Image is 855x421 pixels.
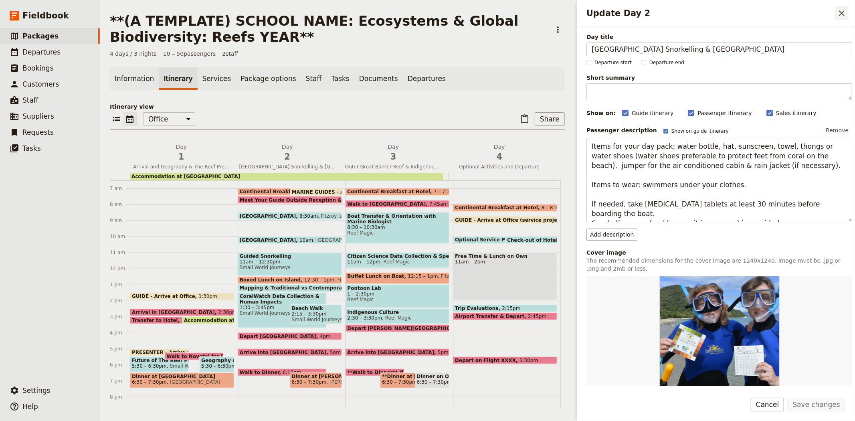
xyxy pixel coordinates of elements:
[165,352,224,360] div: Walk to Novotel for Presentation & Dinner
[110,265,130,272] div: 12 pm
[110,217,130,224] div: 9 am
[346,324,450,332] div: Depart [PERSON_NAME][GEOGRAPHIC_DATA]
[110,249,130,256] div: 11 am
[455,237,687,243] span: Optional Service Project, Eco-Organic Banana Farm or Aboriginal Culture Experience
[292,306,340,311] span: Beach Walk
[429,201,448,206] span: 7:45am
[22,32,59,40] span: Packages
[346,284,450,308] div: Pontoon Lab1 – 2:30pmReef Magic
[238,236,342,244] div: [GEOGRAPHIC_DATA]10am[GEOGRAPHIC_DATA]
[453,204,557,212] div: Continental Breakfast at Hotel8 – 8:30am
[22,10,69,22] span: Fieldbook
[238,188,326,196] div: Continental Breakfast at Hotel7 – 7:30am
[132,374,232,379] span: Dinner at [GEOGRAPHIC_DATA]
[199,293,217,299] span: 1:30pm
[130,172,554,180] div: Accommodation at [GEOGRAPHIC_DATA]
[130,308,234,316] div: Arrival in [GEOGRAPHIC_DATA]2:30pm
[453,252,557,300] div: Free Time & Lunch on Own11am – 2pm
[348,291,448,297] span: 1 – 2:30pm
[181,318,192,323] span: 3pm
[184,318,296,323] span: Accommodation at [GEOGRAPHIC_DATA]
[346,252,450,268] div: Citizen Science Data Collection & Species & Predator Identification11am – 12pmReef Magic
[238,332,342,340] div: Depart [GEOGRAPHIC_DATA]4pm
[110,362,130,368] div: 6 pm
[240,350,330,355] span: Arrive into [GEOGRAPHIC_DATA]
[240,310,324,316] span: Small World Journeys
[528,314,546,319] span: 2:45pm
[326,67,354,90] a: Tasks
[132,350,254,355] span: PRESENTER - Arrive at [GEOGRAPHIC_DATA]
[438,273,502,283] span: Fitzroy Island Adventures
[130,372,234,388] div: Dinner at [GEOGRAPHIC_DATA]6:30 – 7:30pm[GEOGRAPHIC_DATA]
[22,96,38,104] span: Staff
[455,306,502,311] span: Trip Evaluations
[167,354,285,359] span: Walk to Novotel for Presentation & Dinner
[240,189,326,194] span: Continental Breakfast at Hotel
[586,74,852,82] span: Short summary
[586,249,852,257] div: Cover image
[283,370,301,375] span: 6:15pm
[110,394,130,400] div: 8 pm
[132,293,199,299] span: GUIDE - Arrive at Office
[304,277,334,283] span: 12:30 – 1pm
[110,185,130,192] div: 7 am
[346,272,450,284] div: Buffet Lunch on Boat12:15 – 1pmFitzroy Island Adventures
[380,259,410,265] span: Reef Magic
[240,259,340,265] span: 11am – 12:30pm
[299,213,318,219] span: 8:30am
[198,67,236,90] a: Services
[240,265,340,270] span: Small World Journeys
[451,151,548,163] span: 4
[586,109,616,117] div: Show on:
[346,188,450,196] div: Continental Breakfast at Hotel7 – 7:30am
[222,50,238,58] span: 2 staff
[519,358,538,363] span: 5:30pm
[130,356,189,372] div: Future of The Reef Presentation5:30 – 6:30pmSmall World Journeys
[455,358,519,363] span: Depart on Flight XXXX
[240,305,324,310] span: 1:30 – 3:45pm
[292,189,385,194] span: MARINE GUIDES - Arrive at Office
[22,48,61,56] span: Departures
[346,200,450,208] div: Walk to [GEOGRAPHIC_DATA]7:45am
[318,213,382,219] span: Fitzroy Island Adventures
[201,358,232,363] span: Geography & The Reef Presentation
[110,378,130,384] div: 7 pm
[130,348,189,356] div: PRESENTER - Arrive at [GEOGRAPHIC_DATA]
[238,276,342,284] div: Boxed Lunch on Island12:30 – 1pmFitzroy Island Adventures
[182,316,234,324] div: Accommodation at [GEOGRAPHIC_DATA]
[348,310,448,315] span: Indigenous Culture
[22,80,59,88] span: Customers
[403,67,451,90] a: Departures
[110,50,157,58] span: 4 days / 3 nights
[132,318,181,323] span: Transfer to Hotel
[348,315,382,321] span: 2:30 – 3:30pm
[586,229,637,241] button: Add description
[22,128,54,136] span: Requests
[348,285,448,291] span: Pontoon Lab
[346,212,450,244] div: Boat Transfer & Orientation with Marine Biologist8:30 – 10:30amReef Magic
[320,334,331,339] span: 4pm
[133,151,230,163] span: 1
[22,64,53,72] span: Bookings
[434,189,461,194] span: 7 – 7:30am
[334,277,398,283] span: Fitzroy Island Adventures
[649,59,684,66] span: Departure end
[417,379,452,385] span: 6:30 – 7:30pm
[455,205,542,210] span: Continental Breakfast at Hotel
[586,83,852,100] textarea: Short summary
[238,252,342,276] div: Guided Snorkelling11am – 12:30pmSmall World Journeys
[240,277,304,283] span: Boxed Lunch on Island
[348,201,430,206] span: Walk to [GEOGRAPHIC_DATA]
[132,310,218,315] span: Arrival in [GEOGRAPHIC_DATA]
[123,112,137,126] button: Calendar view
[502,306,520,311] span: 2:15pm
[167,379,220,385] span: [GEOGRAPHIC_DATA]
[342,164,445,170] span: Outer Great Barrier Reef & Indigenous Culture
[448,164,551,170] span: Optional Activities and Departure
[133,143,230,163] h2: Day
[348,259,381,265] span: 11am – 12pm
[240,293,324,305] span: CoralWatch Data Collection & Human Impacts
[776,109,817,117] span: Sales itinerary
[240,213,299,219] span: [GEOGRAPHIC_DATA]
[586,257,852,273] p: The recommended dimensions for the cover image are 1240x1240. Image must be .jpg or .png and 2mb ...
